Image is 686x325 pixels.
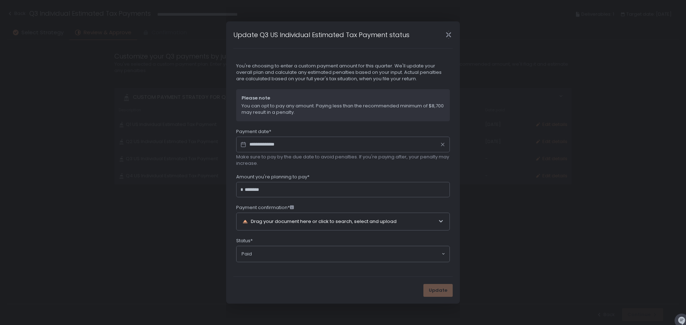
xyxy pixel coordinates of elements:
[237,246,449,262] div: Search for option
[236,137,450,152] input: Datepicker input
[236,128,271,135] span: Payment date*
[236,174,309,180] span: Amount you're planning to pay*
[236,204,294,211] span: Payment confirmation*
[242,251,252,257] span: Paid
[233,30,409,40] h1: Update Q3 US Individual Estimated Tax Payment status
[236,154,450,167] span: Make sure to pay by the due date to avoid penalties. If you're paying after, your penalty may inc...
[252,250,441,258] input: Search for option
[236,238,253,244] span: Status*
[242,103,444,116] span: You can opt to pay any amount. Paying less than the recommended minimum of $8,700 may result in a...
[437,31,460,39] div: Close
[242,95,444,101] span: Please note
[236,63,450,82] span: You're choosing to enter a custom payment amount for this quarter. We'll update your overall plan...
